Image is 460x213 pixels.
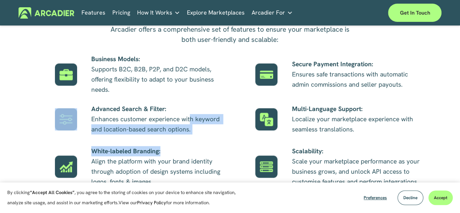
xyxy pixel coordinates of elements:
[292,104,362,113] strong: Multi-Language Support:
[424,178,460,213] iframe: Chat Widget
[292,146,423,187] p: Scale your marketplace performance as your business grows, and unlock API access to customise fea...
[358,190,392,205] button: Preferences
[91,147,160,155] strong: White-labeled Branding:
[91,54,223,95] p: Supports B2C, B2B, P2P, and D2C models, offering flexibility to adapt to your business needs.
[388,4,441,22] a: Get in touch
[7,188,244,208] p: By clicking , you agree to the storing of cookies on your device to enhance site navigation, anal...
[403,195,417,201] span: Decline
[30,189,75,196] strong: “Accept All Cookies”
[91,146,223,187] p: Align the platform with your brand identity through adoption of design systems including logos, f...
[252,7,293,19] a: folder dropdown
[424,178,460,213] div: Widget de chat
[292,59,423,90] p: Ensures safe transactions with automatic admin commissions and seller payouts.
[112,7,130,19] a: Pricing
[187,7,245,19] a: Explore Marketplaces
[91,104,223,134] p: Enhances customer experience with keyword and location-based search options.
[364,195,387,201] span: Preferences
[292,104,423,134] p: Localize your marketplace experience with seamless translations.
[137,8,172,18] span: How It Works
[91,55,140,63] strong: Business Models:
[19,7,74,19] img: Arcadier
[91,104,166,113] strong: Advanced Search & Filter:
[137,7,180,19] a: folder dropdown
[81,7,105,19] a: Features
[397,190,423,205] button: Decline
[292,147,323,155] strong: Scalability:
[252,8,285,18] span: Arcadier For
[109,24,351,45] p: Arcadier offers a comprehensive set of features to ensure your marketplace is both user-friendly ...
[292,60,373,68] strong: Secure Payment Integration:
[137,200,166,206] a: Privacy Policy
